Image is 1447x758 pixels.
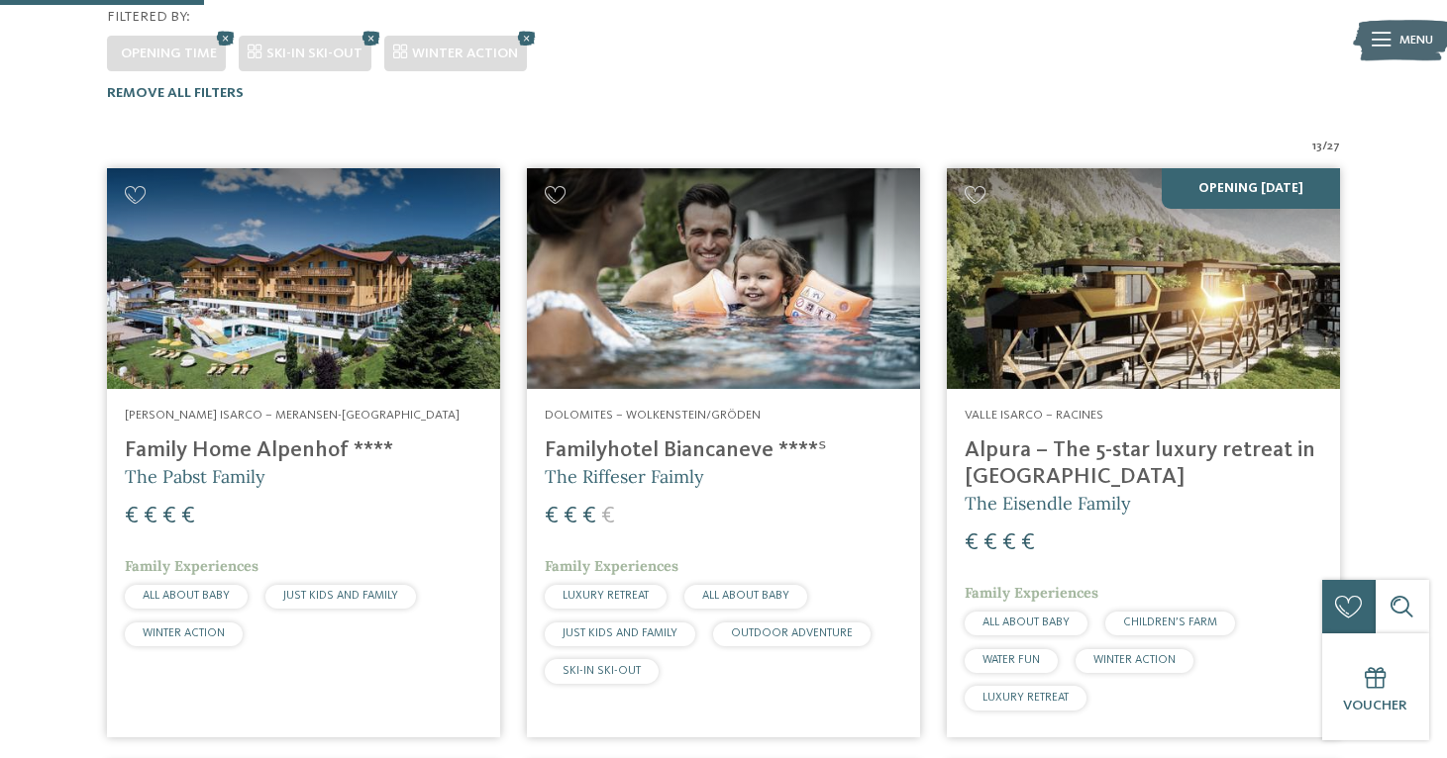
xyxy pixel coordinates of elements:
[947,168,1340,737] a: Looking for family hotels? Find the best ones here! Opening [DATE] Valle Isarco – Racines Alpura ...
[1312,138,1322,155] span: 13
[412,47,518,60] span: WINTER ACTION
[965,437,1322,491] h4: Alpura – The 5-star luxury retreat in [GEOGRAPHIC_DATA]
[1002,531,1016,555] span: €
[144,505,157,528] span: €
[121,47,217,60] span: Opening time
[125,465,265,488] span: The Pabst Family
[1327,138,1340,155] span: 27
[982,692,1069,704] span: LUXURY RETREAT
[1021,531,1035,555] span: €
[731,627,853,639] span: OUTDOOR ADVENTURE
[563,665,641,677] span: SKI-IN SKI-OUT
[125,505,139,528] span: €
[563,590,649,602] span: LUXURY RETREAT
[162,505,176,528] span: €
[545,409,761,422] span: Dolomites – Wolkenstein/Gröden
[965,584,1098,602] span: Family Experiences
[947,168,1340,389] img: Looking for family hotels? Find the best ones here!
[1093,654,1176,666] span: WINTER ACTION
[1123,616,1217,628] span: CHILDREN’S FARM
[283,590,398,602] span: JUST KIDS AND FAMILY
[545,557,678,575] span: Family Experiences
[107,168,500,737] a: Looking for family hotels? Find the best ones here! [PERSON_NAME] Isarco – Meransen-[GEOGRAPHIC_D...
[545,505,559,528] span: €
[564,505,577,528] span: €
[107,10,190,24] span: Filtered by:
[545,437,902,464] h4: Familyhotel Biancaneve ****ˢ
[965,531,979,555] span: €
[143,627,225,639] span: WINTER ACTION
[702,590,789,602] span: ALL ABOUT BABY
[1343,699,1407,712] span: Voucher
[601,505,615,528] span: €
[527,168,920,389] img: Looking for family hotels? Find the best ones here!
[1322,138,1327,155] span: /
[545,465,704,488] span: The Riffeser Faimly
[181,505,195,528] span: €
[107,86,244,100] span: Remove all filters
[982,654,1040,666] span: WATER FUN
[125,409,460,422] span: [PERSON_NAME] Isarco – Meransen-[GEOGRAPHIC_DATA]
[266,47,362,60] span: SKI-IN SKI-OUT
[965,409,1103,422] span: Valle Isarco – Racines
[527,168,920,737] a: Looking for family hotels? Find the best ones here! Dolomites – Wolkenstein/Gröden Familyhotel Bi...
[563,627,677,639] span: JUST KIDS AND FAMILY
[982,616,1070,628] span: ALL ABOUT BABY
[107,168,500,389] img: Family Home Alpenhof ****
[1322,633,1429,740] a: Voucher
[143,590,230,602] span: ALL ABOUT BABY
[965,492,1131,515] span: The Eisendle Family
[125,557,258,575] span: Family Experiences
[125,437,482,464] h4: Family Home Alpenhof ****
[582,505,596,528] span: €
[983,531,997,555] span: €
